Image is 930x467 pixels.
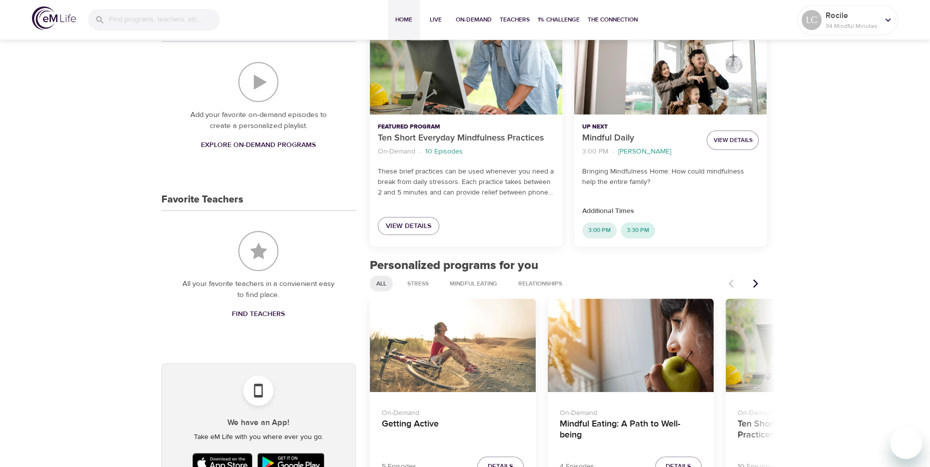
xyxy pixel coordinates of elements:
[802,10,822,30] div: LC
[444,279,503,288] span: Mindful Eating
[419,145,421,158] li: ·
[232,308,285,320] span: Find Teachers
[370,275,393,291] div: All
[382,418,524,442] h4: Getting Active
[582,166,759,187] p: Bringing Mindfulness Home: How could mindfulness help the entire family?
[560,404,702,418] p: On-Demand
[370,6,562,114] button: Ten Short Everyday Mindfulness Practices
[228,305,289,323] a: Find Teachers
[538,14,580,25] span: 1% Challenge
[378,131,554,145] p: Ten Short Everyday Mindfulness Practices
[424,14,448,25] span: Live
[582,122,699,131] p: Up Next
[370,258,767,273] h2: Personalized programs for you
[582,145,699,158] nav: breadcrumb
[512,279,568,288] span: Relationships
[425,146,463,157] p: 10 Episodes
[161,194,243,205] h3: Favorite Teachers
[707,130,759,150] button: View Details
[401,275,435,291] div: Stress
[582,226,617,234] span: 3:00 PM
[378,217,439,235] a: View Details
[738,404,880,418] p: On-Demand
[32,6,76,30] img: logo
[401,279,435,288] span: Stress
[826,21,879,30] p: 94 Mindful Minutes
[170,432,347,442] p: Take eM Life with you where ever you go.
[621,222,655,238] div: 3:30 PM
[588,14,638,25] span: The Connection
[574,6,767,114] button: Mindful Daily
[109,9,220,30] input: Find programs, teachers, etc...
[386,220,431,232] span: View Details
[890,427,922,459] iframe: Button to launch messaging window
[826,9,879,21] p: Rocile
[378,166,554,198] p: These brief practices can be used whenever you need a break from daily stressors. Each practice t...
[500,14,530,25] span: Teachers
[738,418,880,442] h4: Ten Short Everyday Mindfulness Practices
[621,226,655,234] span: 3:30 PM
[713,135,752,145] span: View Details
[582,146,608,157] p: 3:00 PM
[618,146,671,157] p: [PERSON_NAME]
[612,145,614,158] li: ·
[378,146,415,157] p: On-Demand
[456,14,492,25] span: On-Demand
[201,139,316,151] span: Explore On-Demand Programs
[382,404,524,418] p: On-Demand
[238,231,278,271] img: Favorite Teachers
[370,298,536,392] button: Getting Active
[181,278,336,301] p: All your favorite teachers in a convienient easy to find place.
[378,122,554,131] p: Featured Program
[560,418,702,442] h4: Mindful Eating: A Path to Well-being
[745,272,767,294] button: Next items
[238,62,278,102] img: On-Demand Playlist
[392,14,416,25] span: Home
[726,298,892,392] button: Ten Short Everyday Mindfulness Practices
[370,279,392,288] span: All
[582,131,699,145] p: Mindful Daily
[582,222,617,238] div: 3:00 PM
[582,206,759,216] p: Additional Times
[512,275,569,291] div: Relationships
[181,109,336,132] p: Add your favorite on-demand episodes to create a personalized playlist.
[170,417,347,428] h5: We have an App!
[548,298,714,392] button: Mindful Eating: A Path to Well-being
[378,145,554,158] nav: breadcrumb
[443,275,504,291] div: Mindful Eating
[197,136,320,154] a: Explore On-Demand Programs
